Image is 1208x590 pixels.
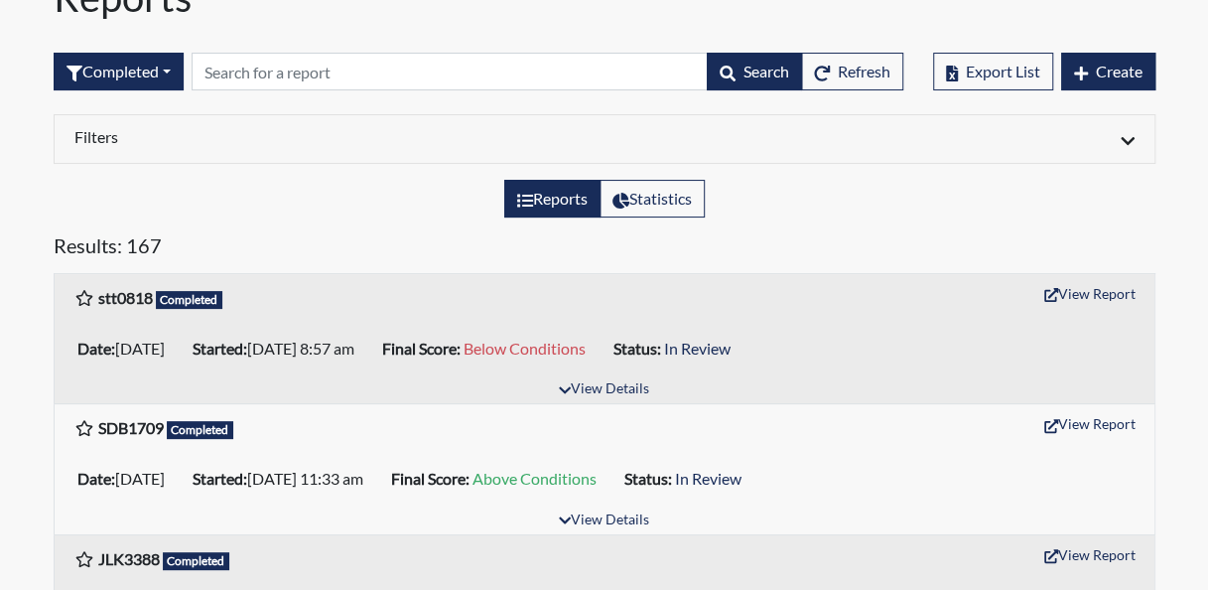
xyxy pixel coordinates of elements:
h6: Filters [74,127,590,146]
button: Create [1061,53,1155,90]
label: View the list of reports [504,180,601,218]
b: Final Score: [391,469,470,488]
button: Completed [54,53,184,90]
b: Started: [193,339,247,358]
button: View Details [550,376,658,403]
input: Search by Registration ID, Interview Number, or Investigation Name. [192,53,708,90]
button: Search [707,53,802,90]
button: Export List [933,53,1053,90]
li: [DATE] 11:33 am [185,463,383,495]
button: View Report [1035,408,1144,439]
span: Completed [156,291,223,309]
b: Status: [613,339,661,358]
div: Click to expand/collapse filters [60,127,1149,151]
span: In Review [664,339,731,358]
button: View Report [1035,278,1144,309]
span: Create [1096,62,1142,80]
span: Completed [163,552,230,570]
li: [DATE] [69,463,185,495]
span: Below Conditions [464,339,586,358]
b: JLK3388 [98,549,160,568]
b: stt0818 [98,288,153,307]
button: View Details [550,508,658,534]
div: Filter by interview status [54,53,184,90]
b: Started: [193,469,247,488]
span: In Review [675,469,741,488]
span: Completed [167,421,234,439]
button: View Report [1035,539,1144,570]
span: Above Conditions [472,469,597,488]
label: View statistics about completed interviews [600,180,705,218]
b: Final Score: [382,339,461,358]
span: Export List [966,62,1040,80]
span: Search [743,62,789,80]
b: Status: [624,469,672,488]
button: Refresh [801,53,903,90]
b: SDB1709 [98,418,164,437]
h5: Results: 167 [54,233,1155,265]
b: Date: [77,469,115,488]
li: [DATE] 8:57 am [185,333,374,365]
b: Date: [77,339,115,358]
span: Refresh [838,62,890,80]
li: [DATE] [69,333,185,365]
